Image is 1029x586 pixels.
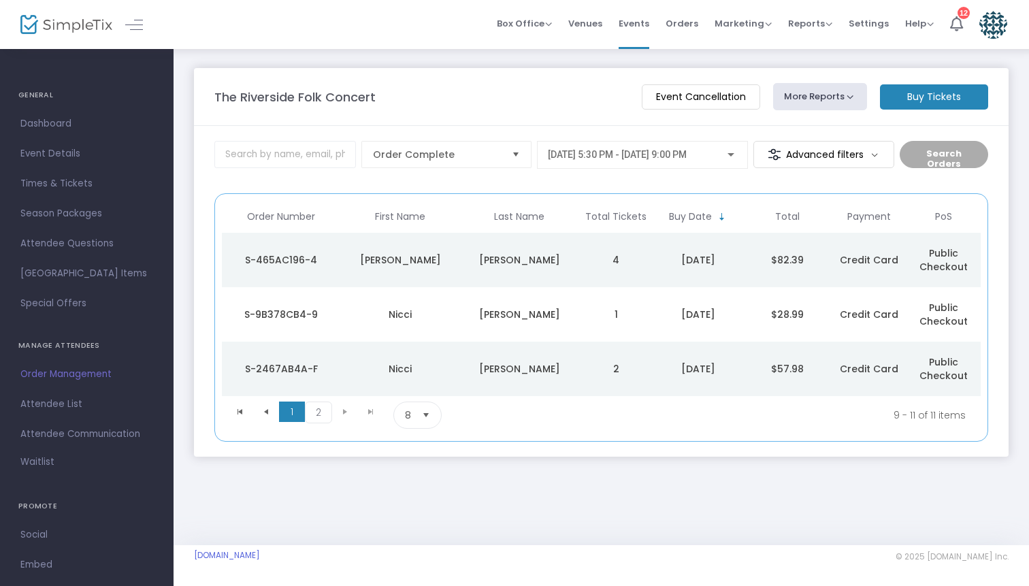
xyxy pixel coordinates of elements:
span: PoS [935,211,952,223]
button: More Reports [773,83,867,110]
a: [DOMAIN_NAME] [194,550,260,561]
span: Dashboard [20,115,153,133]
div: Data table [222,201,981,396]
span: Go to the first page [235,406,246,417]
span: Help [905,17,934,30]
span: Go to the previous page [261,406,272,417]
span: Go to the previous page [253,402,279,422]
span: Sortable [717,212,728,223]
img: filter [768,148,781,161]
span: Go to the first page [227,402,253,422]
m-panel-title: The Riverside Folk Concert [214,88,376,106]
td: 4 [579,233,653,287]
td: 1 [579,287,653,342]
div: Hollingsworth [463,253,576,267]
span: Order Number [247,211,315,223]
span: © 2025 [DOMAIN_NAME] Inc. [896,551,1009,562]
m-button: Buy Tickets [880,84,988,110]
div: Nicolette [344,253,457,267]
span: Attendee List [20,395,153,413]
span: Credit Card [840,308,898,321]
div: 9/15/2025 [657,253,739,267]
div: Nicci [344,362,457,376]
span: Marketing [715,17,772,30]
span: Box Office [497,17,552,30]
span: Reports [788,17,832,30]
button: Select [416,402,436,428]
div: Nicci [344,308,457,321]
span: Settings [849,6,889,41]
td: $28.99 [742,287,832,342]
span: Waitlist [20,455,54,469]
span: Public Checkout [919,246,968,274]
div: S-465AC196-4 [225,253,338,267]
td: 2 [579,342,653,396]
div: 12 [958,7,970,19]
m-button: Advanced filters [753,141,894,168]
span: Public Checkout [919,355,968,382]
span: Public Checkout [919,301,968,328]
span: Season Packages [20,205,153,223]
span: Page 2 [305,402,332,423]
h4: GENERAL [18,82,155,109]
div: McMillian [463,362,576,376]
span: Times & Tickets [20,175,153,193]
span: Attendee Questions [20,235,153,253]
h4: PROMOTE [18,493,155,520]
span: Embed [20,556,153,574]
span: Total [775,211,800,223]
span: 8 [405,408,411,422]
span: Last Name [494,211,544,223]
div: S-2467AB4A-F [225,362,338,376]
td: $57.98 [742,342,832,396]
div: S-9B378CB4-9 [225,308,338,321]
div: 9/3/2025 [657,362,739,376]
span: Orders [666,6,698,41]
th: Total Tickets [579,201,653,233]
span: Page 1 [279,402,305,422]
span: Buy Date [669,211,712,223]
span: Credit Card [840,253,898,267]
span: Event Details [20,145,153,163]
span: [DATE] 5:30 PM - [DATE] 9:00 PM [548,149,687,160]
span: Venues [568,6,602,41]
span: Order Management [20,365,153,383]
div: McMillian [463,308,576,321]
span: Order Complete [373,148,501,161]
h4: MANAGE ATTENDEES [18,332,155,359]
m-button: Event Cancellation [642,84,760,110]
div: 9/3/2025 [657,308,739,321]
input: Search by name, email, phone, order number, ip address, or last 4 digits of card [214,141,356,168]
td: $82.39 [742,233,832,287]
span: Social [20,526,153,544]
span: First Name [375,211,425,223]
span: Payment [847,211,891,223]
span: Events [619,6,649,41]
span: Special Offers [20,295,153,312]
span: [GEOGRAPHIC_DATA] Items [20,265,153,282]
span: Credit Card [840,362,898,376]
button: Select [506,142,525,167]
span: Attendee Communication [20,425,153,443]
kendo-pager-info: 9 - 11 of 11 items [576,402,966,429]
